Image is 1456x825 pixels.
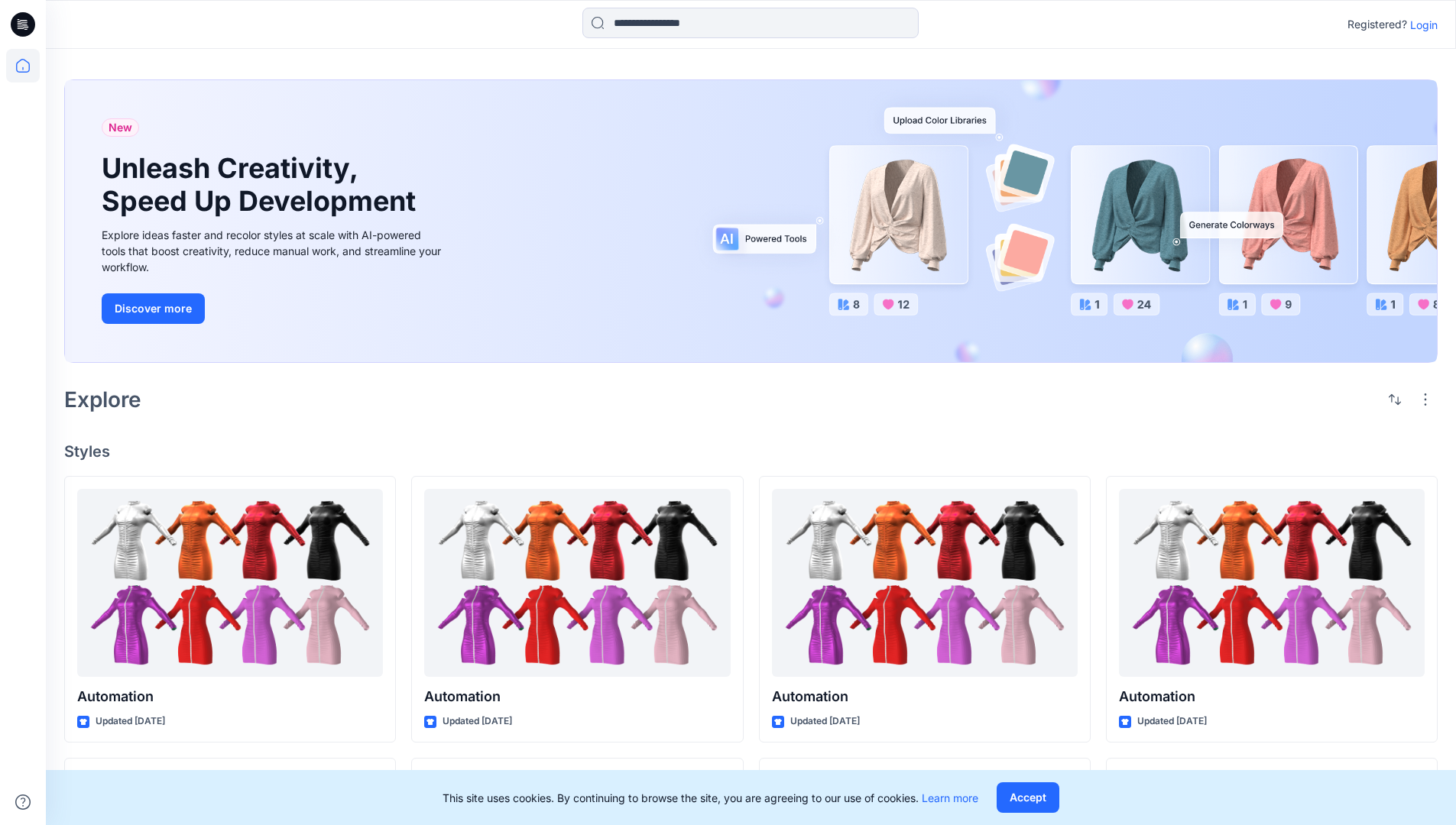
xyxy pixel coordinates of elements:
[102,293,205,324] button: Discover more
[1119,489,1425,678] a: Automation
[424,489,730,678] a: Automation
[77,686,383,707] p: Automation
[772,489,1078,678] a: Automation
[64,442,1438,461] h4: Styles
[77,489,383,678] a: Automation
[443,790,978,806] p: This site uses cookies. By continuing to browse the site, you are agreeing to our use of cookies.
[1119,686,1425,707] p: Automation
[424,686,730,707] p: Automation
[1137,713,1207,730] p: Updated [DATE]
[997,782,1059,813] button: Accept
[102,152,423,218] h1: Unleash Creativity, Speed Up Development
[102,227,446,275] div: Explore ideas faster and recolor styles at scale with AI-powered tools that boost creativity, red...
[443,713,512,730] p: Updated [DATE]
[109,118,132,137] span: New
[64,387,141,412] h2: Explore
[102,293,446,324] a: Discover more
[772,686,1078,707] p: Automation
[790,713,860,730] p: Updated [DATE]
[96,713,165,730] p: Updated [DATE]
[1347,15,1407,34] p: Registered?
[1410,17,1438,33] p: Login
[922,791,978,804] a: Learn more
